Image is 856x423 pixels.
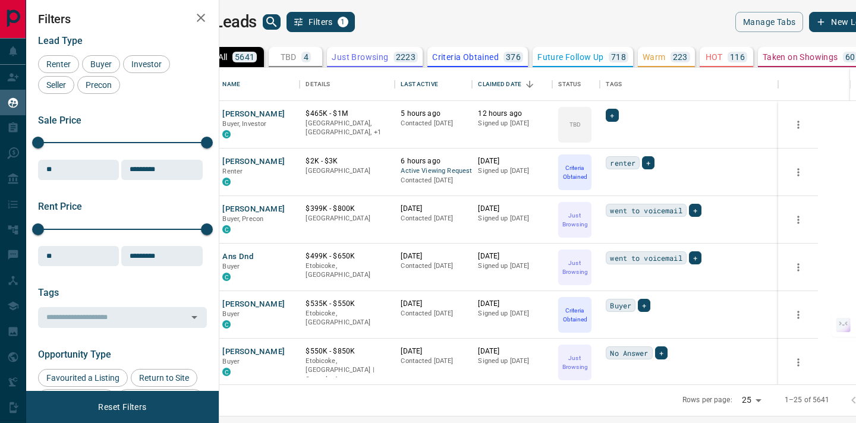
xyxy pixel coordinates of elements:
[306,166,389,176] p: [GEOGRAPHIC_DATA]
[401,346,466,356] p: [DATE]
[222,156,285,168] button: [PERSON_NAME]
[222,263,240,270] span: Buyer
[789,258,807,276] button: more
[789,353,807,371] button: more
[600,68,778,101] div: Tags
[135,373,193,383] span: Return to Site
[569,120,581,129] p: TBD
[77,76,120,94] div: Precon
[38,201,82,212] span: Rent Price
[222,130,231,138] div: condos.ca
[401,309,466,318] p: Contacted [DATE]
[478,309,546,318] p: Signed up [DATE]
[789,116,807,134] button: more
[401,119,466,128] p: Contacted [DATE]
[643,53,666,61] p: Warm
[606,68,622,101] div: Tags
[401,68,438,101] div: Last Active
[552,68,600,101] div: Status
[478,166,546,176] p: Signed up [DATE]
[401,261,466,271] p: Contacted [DATE]
[673,53,688,61] p: 223
[222,68,240,101] div: Name
[222,299,285,310] button: [PERSON_NAME]
[401,356,466,366] p: Contacted [DATE]
[401,156,466,166] p: 6 hours ago
[306,356,389,384] p: Toronto
[222,273,231,281] div: condos.ca
[706,53,723,61] p: HOT
[401,214,466,223] p: Contacted [DATE]
[82,55,120,73] div: Buyer
[395,68,472,101] div: Last Active
[611,53,626,61] p: 718
[642,299,646,311] span: +
[789,163,807,181] button: more
[304,53,309,61] p: 4
[610,157,635,169] span: renter
[655,346,668,359] div: +
[659,347,663,359] span: +
[689,204,701,217] div: +
[306,214,389,223] p: [GEOGRAPHIC_DATA]
[682,395,732,405] p: Rows per page:
[300,68,395,101] div: Details
[763,53,838,61] p: Taken on Showings
[332,53,388,61] p: Just Browsing
[845,53,855,61] p: 60
[789,306,807,324] button: more
[521,76,538,93] button: Sort
[478,346,546,356] p: [DATE]
[222,109,285,120] button: [PERSON_NAME]
[401,176,466,185] p: Contacted [DATE]
[559,258,590,276] p: Just Browsing
[306,156,389,166] p: $2K - $3K
[127,59,166,69] span: Investor
[86,59,116,69] span: Buyer
[472,68,552,101] div: Claimed Date
[558,68,581,101] div: Status
[216,68,300,101] div: Name
[693,204,697,216] span: +
[42,80,70,90] span: Seller
[478,109,546,119] p: 12 hours ago
[235,53,255,61] p: 5641
[401,204,466,214] p: [DATE]
[478,261,546,271] p: Signed up [DATE]
[222,320,231,329] div: condos.ca
[222,251,253,263] button: Ans Dnd
[306,261,389,280] p: Etobicoke, [GEOGRAPHIC_DATA]
[401,251,466,261] p: [DATE]
[610,109,614,121] span: +
[222,204,285,215] button: [PERSON_NAME]
[478,119,546,128] p: Signed up [DATE]
[432,53,499,61] p: Criteria Obtained
[186,309,203,326] button: Open
[222,215,263,223] span: Buyer, Precon
[188,12,257,31] h1: My Leads
[306,109,389,119] p: $465K - $1M
[559,306,590,324] p: Criteria Obtained
[42,373,124,383] span: Favourited a Listing
[789,211,807,229] button: more
[537,53,603,61] p: Future Follow Up
[222,310,240,318] span: Buyer
[287,12,355,32] button: Filters1
[38,349,111,360] span: Opportunity Type
[306,299,389,309] p: $535K - $550K
[42,59,75,69] span: Renter
[306,68,330,101] div: Details
[38,35,83,46] span: Lead Type
[610,252,682,264] span: went to voicemail
[401,299,466,309] p: [DATE]
[610,347,648,359] span: No Answer
[401,109,466,119] p: 5 hours ago
[478,299,546,309] p: [DATE]
[478,214,546,223] p: Signed up [DATE]
[478,251,546,261] p: [DATE]
[693,252,697,264] span: +
[218,53,228,61] p: All
[785,395,830,405] p: 1–25 of 5641
[478,156,546,166] p: [DATE]
[339,18,347,26] span: 1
